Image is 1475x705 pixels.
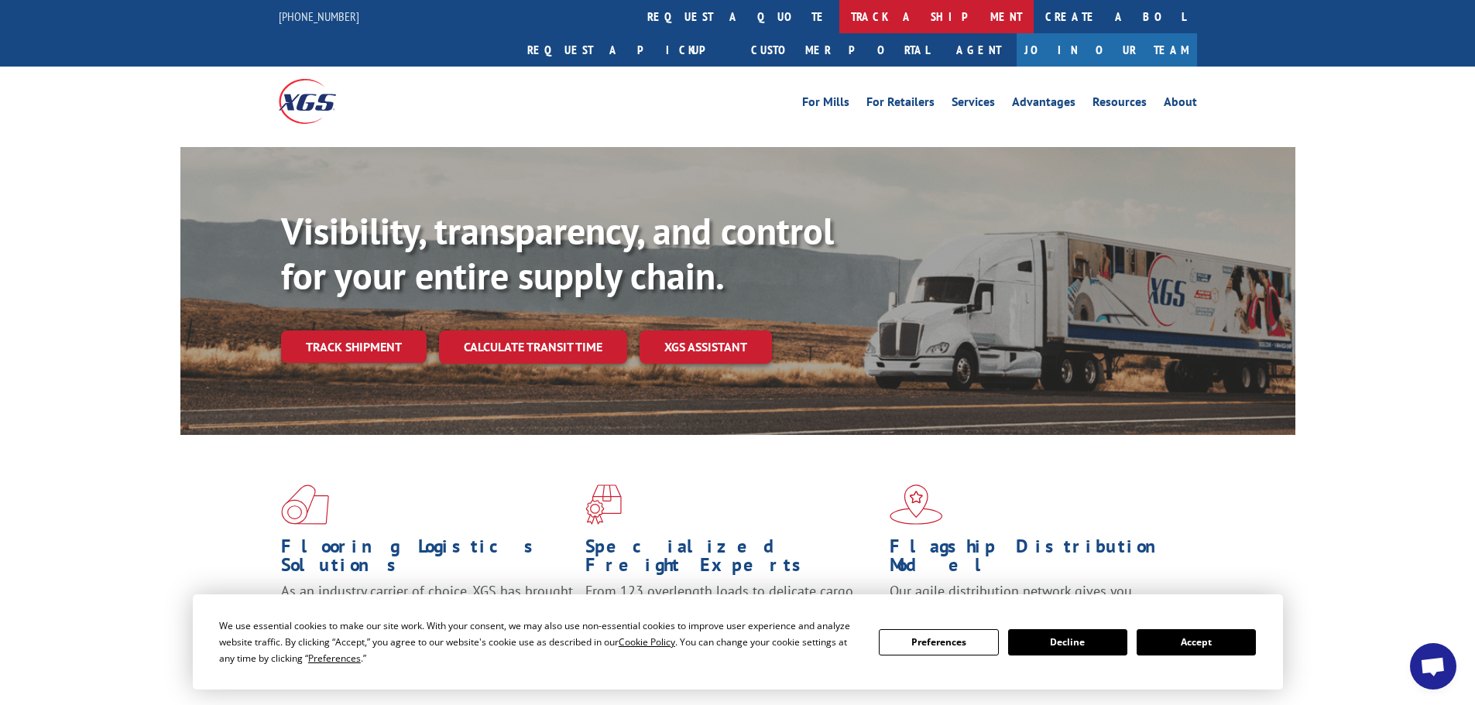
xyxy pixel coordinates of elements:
[952,96,995,113] a: Services
[281,582,573,637] span: As an industry carrier of choice, XGS has brought innovation and dedication to flooring logistics...
[739,33,941,67] a: Customer Portal
[585,537,878,582] h1: Specialized Freight Experts
[281,484,329,525] img: xgs-icon-total-supply-chain-intelligence-red
[802,96,849,113] a: For Mills
[219,618,860,666] div: We use essential cookies to make our site work. With your consent, we may also use non-essential ...
[516,33,739,67] a: Request a pickup
[281,330,427,363] a: Track shipment
[619,635,675,649] span: Cookie Policy
[1137,629,1256,655] button: Accept
[1017,33,1197,67] a: Join Our Team
[1012,96,1075,113] a: Advantages
[890,582,1175,618] span: Our agile distribution network gives you nationwide inventory management on demand.
[1093,96,1147,113] a: Resources
[1164,96,1197,113] a: About
[1008,629,1127,655] button: Decline
[193,594,1283,690] div: Cookie Consent Prompt
[1410,643,1456,690] a: Open chat
[640,330,772,364] a: XGS ASSISTANT
[585,582,878,651] p: From 123 overlength loads to delicate cargo, our experienced staff knows the best way to move you...
[585,484,622,525] img: xgs-icon-focused-on-flooring-red
[890,484,943,525] img: xgs-icon-flagship-distribution-model-red
[866,96,935,113] a: For Retailers
[308,652,361,665] span: Preferences
[941,33,1017,67] a: Agent
[890,537,1182,582] h1: Flagship Distribution Model
[439,330,627,364] a: Calculate transit time
[281,537,574,582] h1: Flooring Logistics Solutions
[279,9,359,24] a: [PHONE_NUMBER]
[281,207,834,299] b: Visibility, transparency, and control for your entire supply chain.
[879,629,998,655] button: Preferences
